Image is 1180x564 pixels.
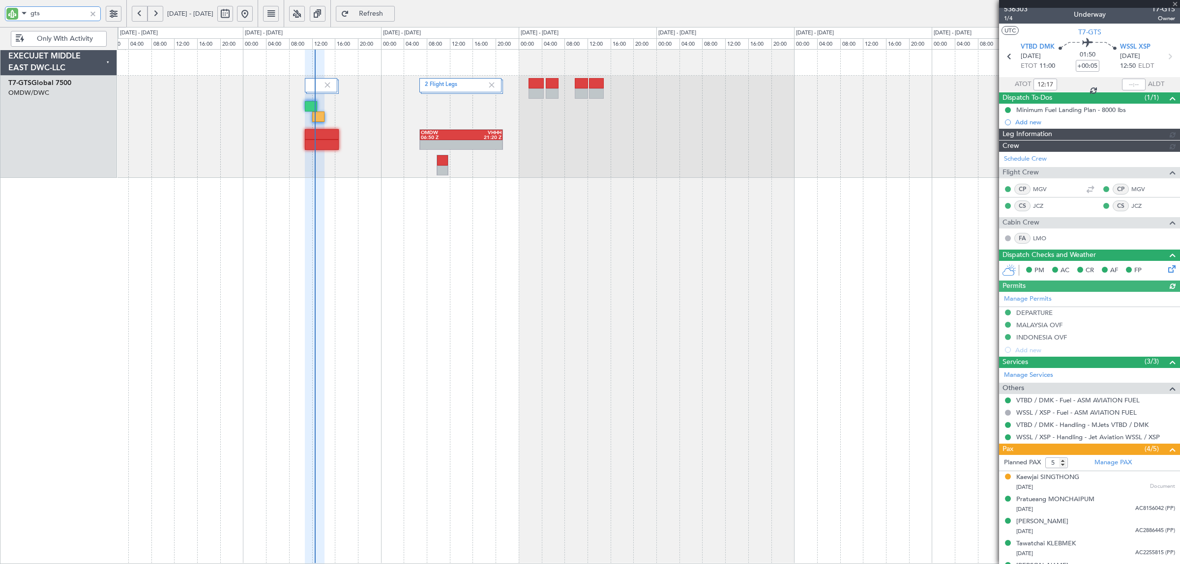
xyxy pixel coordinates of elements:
div: 04:00 [128,38,151,50]
div: [DATE] - [DATE] [383,29,421,37]
div: 06:50 Z [421,135,461,140]
label: Planned PAX [1004,458,1041,468]
div: 16:00 [472,38,496,50]
div: 08:00 [702,38,725,50]
div: 04:00 [266,38,289,50]
div: 12:00 [450,38,473,50]
span: ETOT [1021,61,1037,71]
div: 12:00 [588,38,611,50]
div: 00:00 [243,38,266,50]
span: AC2255815 (PP) [1135,549,1175,557]
input: A/C (Reg. or Type) [30,6,86,21]
div: 20:00 [633,38,656,50]
div: 00:00 [656,38,679,50]
span: [DATE] [1016,528,1033,535]
span: AF [1110,266,1118,276]
span: [DATE] [1016,506,1033,513]
div: 20:00 [909,38,932,50]
span: 11:00 [1039,61,1055,71]
span: Document [1150,482,1175,491]
div: 00:00 [794,38,817,50]
a: OMDW/DWC [8,88,49,97]
span: Pax [1003,444,1013,455]
span: Dispatch Checks and Weather [1003,250,1096,261]
span: AC8156042 (PP) [1135,505,1175,513]
div: 16:00 [611,38,634,50]
div: 08:00 [564,38,588,50]
div: Kaewjai SINGTHONG [1016,473,1079,482]
div: 04:00 [679,38,703,50]
div: [DATE] - [DATE] [934,29,972,37]
span: 12:50 [1120,61,1136,71]
div: OMDW [421,130,461,135]
div: 16:00 [748,38,771,50]
button: Only With Activity [11,31,107,47]
label: 2 Flight Legs [425,81,487,89]
span: ATOT [1015,80,1031,89]
div: 04:00 [542,38,565,50]
div: 00:00 [519,38,542,50]
span: CR [1086,266,1094,276]
div: 04:00 [404,38,427,50]
div: 20:00 [358,38,381,50]
span: [DATE] [1120,52,1140,61]
div: 12:00 [174,38,197,50]
div: 20:00 [771,38,795,50]
div: [DATE] - [DATE] [521,29,559,37]
a: WSSL / XSP - Fuel - ASM AVIATION FUEL [1016,408,1137,417]
div: Tawatchai KLEBMEK [1016,539,1076,549]
div: 08:00 [840,38,863,50]
span: Others [1003,383,1024,394]
a: VTBD / DMK - Handling - MJets VTBD / DMK [1016,421,1149,429]
span: T7-GTS [1078,27,1101,37]
div: [PERSON_NAME] [1016,517,1068,527]
span: Refresh [351,10,391,17]
div: 08:00 [151,38,175,50]
span: (4/5) [1145,444,1159,454]
span: [DATE] [1016,483,1033,491]
a: Manage Services [1004,370,1053,380]
div: 16:00 [335,38,358,50]
div: Add new [1015,118,1175,126]
div: 04:00 [817,38,840,50]
a: T7-GTSGlobal 7500 [8,80,71,86]
div: 16:00 [886,38,909,50]
div: 08:00 [289,38,312,50]
span: T7-GTS [8,80,31,86]
div: 20:00 [220,38,243,50]
div: 12:00 [725,38,748,50]
span: ALDT [1148,80,1164,89]
span: Owner [1152,14,1175,23]
div: Pratueang MONCHAIPUM [1016,495,1094,505]
img: gray-close.svg [487,81,496,89]
img: gray-close.svg [323,81,332,89]
span: [DATE] - [DATE] [167,9,213,18]
span: 01:50 [1080,50,1095,60]
div: 12:00 [863,38,886,50]
div: [DATE] - [DATE] [658,29,696,37]
span: AC2886445 (PP) [1135,527,1175,535]
div: [DATE] - [DATE] [120,29,158,37]
span: [DATE] [1016,550,1033,557]
span: AC [1061,266,1069,276]
div: 20:00 [496,38,519,50]
span: ELDT [1138,61,1154,71]
div: 08:00 [427,38,450,50]
a: VTBD / DMK - Fuel - ASM AVIATION FUEL [1016,396,1140,404]
span: 1/4 [1004,14,1028,23]
span: FP [1134,266,1142,276]
span: 536303 [1004,4,1028,14]
div: 00:00 [381,38,404,50]
button: Refresh [336,6,395,22]
span: WSSL XSP [1120,42,1150,52]
div: 04:00 [955,38,978,50]
span: VTBD DMK [1021,42,1055,52]
div: 16:00 [197,38,220,50]
div: 12:00 [312,38,335,50]
div: Minimum Fuel Landing Plan - 8000 lbs [1016,106,1126,114]
a: WSSL / XSP - Handling - Jet Aviation WSSL / XSP [1016,433,1160,441]
div: 00:00 [932,38,955,50]
span: Dispatch To-Dos [1003,92,1052,104]
button: UTC [1002,26,1019,35]
span: PM [1034,266,1044,276]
